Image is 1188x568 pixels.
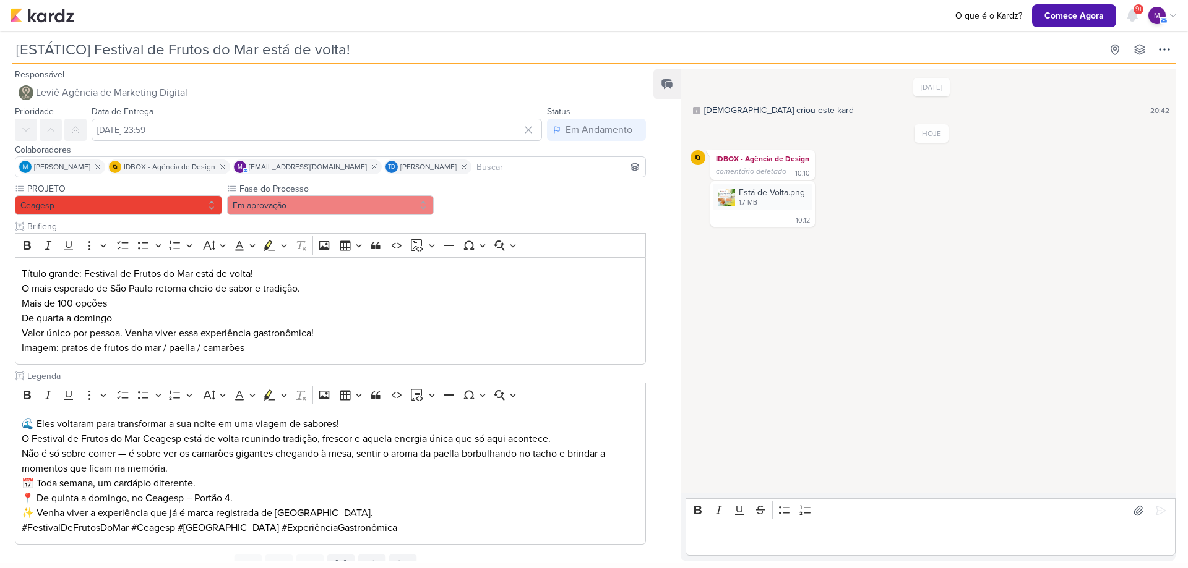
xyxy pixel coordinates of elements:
div: 1.7 MB [739,198,805,208]
p: Td [388,164,395,171]
label: Responsável [15,69,64,80]
button: Em aprovação [227,195,434,215]
input: Buscar [474,159,643,174]
p: Título grande: Festival de Frutos do Mar está de volta! O mais esperado de São Paulo retorna chei... [22,266,640,341]
div: Editor toolbar [15,383,646,407]
img: kardz.app [10,8,74,23]
span: [PERSON_NAME] [400,161,457,172]
input: Kard Sem Título [12,38,1101,61]
p: #FestivalDeFrutosDoMar #Ceagesp #[GEOGRAPHIC_DATA] #ExperiênciaGastronômica [22,520,640,535]
img: IDBOX - Agência de Design [691,150,705,165]
label: Fase do Processo [238,182,434,195]
p: Não é só sobre comer — é sobre ver os camarões gigantes chegando à mesa, sentir o aroma da paella... [22,446,640,476]
p: 📅 Toda semana, um cardápio diferente. 📍 De quinta a domingo, no Ceagesp – Portão 4. [22,476,640,506]
div: [DEMOGRAPHIC_DATA] criou este kard [704,104,854,117]
p: m [238,164,243,171]
label: Data de Entrega [92,106,153,117]
div: Está de Volta.png [739,186,805,199]
div: mlegnaioli@gmail.com [234,161,246,173]
button: Comece Agora [1032,4,1116,27]
p: m [1154,10,1160,21]
span: [EMAIL_ADDRESS][DOMAIN_NAME] [249,161,367,172]
button: Em Andamento [547,119,646,141]
div: 10:10 [795,169,810,179]
button: Ceagesp [15,195,222,215]
img: Leviê Agência de Marketing Digital [19,85,33,100]
button: Leviê Agência de Marketing Digital [15,82,646,104]
div: Editor editing area: main [15,407,646,545]
input: Select a date [92,119,542,141]
div: Editor editing area: main [686,522,1176,556]
input: Texto sem título [25,220,634,233]
div: Editor toolbar [686,498,1176,522]
p: ✨ Venha viver a experiência que já é marca registrada de [GEOGRAPHIC_DATA]. [22,506,640,520]
div: Editor editing area: main [15,257,646,365]
p: 🌊 Eles voltaram para transformar a sua noite em uma viagem de sabores! O Festival de Frutos do Ma... [22,417,640,446]
div: 20:42 [1150,105,1169,116]
div: Colaboradores [15,143,646,156]
span: IDBOX - Agência de Design [124,161,215,172]
div: Editor toolbar [15,233,646,257]
div: mlegnaioli@gmail.com [1148,7,1166,24]
p: Imagem: pratos de frutos do mar / paella / camarões [22,341,640,355]
img: MARIANA MIRANDA [19,161,32,173]
div: Está de Volta.png [713,184,812,210]
span: comentário deletado [716,167,786,176]
div: 10:12 [796,216,810,226]
span: 9+ [1135,4,1142,14]
img: IDBOX - Agência de Design [109,161,121,173]
div: Thais de carvalho [385,161,398,173]
label: Status [547,106,570,117]
a: O que é o Kardz? [950,9,1027,22]
span: Leviê Agência de Marketing Digital [36,85,187,100]
div: Em Andamento [566,122,632,137]
input: Texto sem título [25,370,646,383]
span: [PERSON_NAME] [34,161,90,172]
label: PROJETO [26,182,222,195]
label: Prioridade [15,106,54,117]
img: jcEi7PKG2zNvSFJkAlgKTAx81hdULMca4mPL0Jpv.png [718,189,735,206]
div: IDBOX - Agência de Design [713,153,812,165]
